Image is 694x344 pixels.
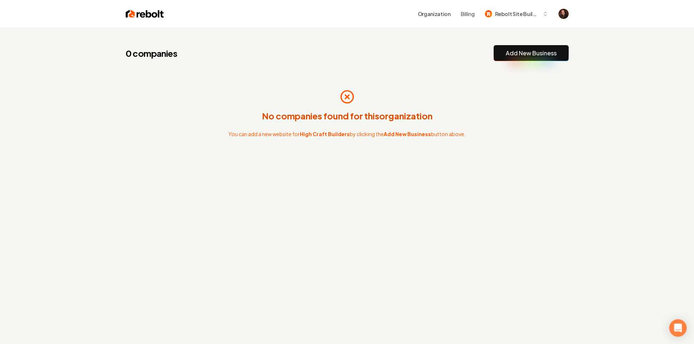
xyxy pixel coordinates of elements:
img: Rebolt Site Builder [485,10,492,17]
button: Organization [413,7,455,20]
button: Add New Business [494,45,569,61]
h1: 0 companies [126,47,196,59]
span: Rebolt Site Builder [495,10,540,18]
button: Billing [461,10,475,17]
div: Open Intercom Messenger [669,319,687,337]
img: Rebolt Logo [126,9,164,19]
strong: Add New Business [384,131,431,137]
a: Add New Business [506,49,557,58]
span: High Craft Builders [300,131,350,137]
p: No companies found for this organization [262,110,432,122]
button: Open user button [558,9,569,19]
img: Delfina Cavallaro [558,9,569,19]
p: You can add a new website for by clicking the button above. [228,130,466,138]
